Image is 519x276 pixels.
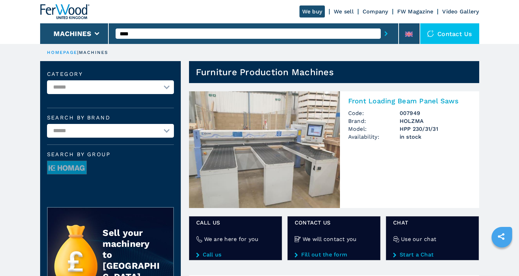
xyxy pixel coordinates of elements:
[381,26,391,42] button: submit-button
[363,8,388,15] a: Company
[348,133,400,141] span: Availability:
[77,50,79,55] span: |
[79,49,108,56] p: machines
[348,109,400,117] span: Code:
[196,219,275,227] span: Call us
[189,91,479,208] a: Front Loading Beam Panel Saws HOLZMA HPP 230/31/31Front Loading Beam Panel SawsCode:007949Brand:H...
[334,8,354,15] a: We sell
[189,91,340,208] img: Front Loading Beam Panel Saws HOLZMA HPP 230/31/31
[196,252,275,258] a: Call us
[295,219,373,227] span: CONTACT US
[196,236,202,242] img: We are here for you
[490,245,514,271] iframe: Chat
[400,125,471,133] h3: HPP 230/31/31
[40,4,90,19] img: Ferwood
[400,109,471,117] h3: 007949
[47,115,174,120] label: Search by brand
[348,97,471,105] h2: Front Loading Beam Panel Saws
[400,117,471,125] h3: HOLZMA
[393,252,472,258] a: Start a Chat
[47,71,174,77] label: Category
[397,8,434,15] a: FW Magazine
[393,236,399,242] img: Use our chat
[295,252,373,258] a: Fill out the form
[420,23,479,44] div: Contact us
[303,235,357,243] h4: We will contact you
[401,235,436,243] h4: Use our chat
[295,236,301,242] img: We will contact you
[427,30,434,37] img: Contact us
[393,219,472,227] span: CHAT
[348,125,400,133] span: Model:
[196,67,334,78] h1: Furniture Production Machines
[493,228,510,245] a: sharethis
[47,161,86,175] img: image
[47,152,174,157] span: Search by group
[47,50,78,55] a: HOMEPAGE
[348,117,400,125] span: Brand:
[204,235,259,243] h4: We are here for you
[299,5,325,18] a: We buy
[54,30,91,38] button: Machines
[442,8,479,15] a: Video Gallery
[400,133,471,141] span: in stock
